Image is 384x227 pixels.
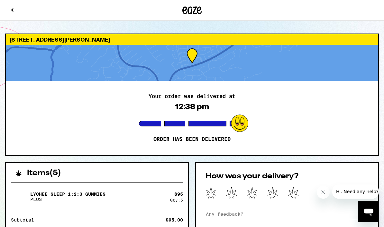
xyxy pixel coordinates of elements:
p: Lychee SLEEP 1:2:3 Gummies [30,192,105,197]
iframe: Button to launch messaging window [358,201,379,222]
input: Any feedback? [206,209,369,219]
div: $ 95 [174,192,183,197]
div: 12:38 pm [175,102,209,111]
p: PLUS [30,197,105,202]
div: $95.00 [166,218,183,222]
div: Subtotal [11,218,39,222]
h2: How was your delivery? [206,173,369,180]
iframe: Close message [317,186,330,199]
h2: Items ( 5 ) [27,169,61,177]
iframe: Message from company [332,184,379,199]
img: Lychee SLEEP 1:2:3 Gummies [11,188,29,206]
div: Qty: 5 [170,198,183,202]
div: [STREET_ADDRESS][PERSON_NAME] [6,34,378,45]
p: Order has been delivered [153,136,231,143]
h2: Your order was delivered at [149,94,235,99]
